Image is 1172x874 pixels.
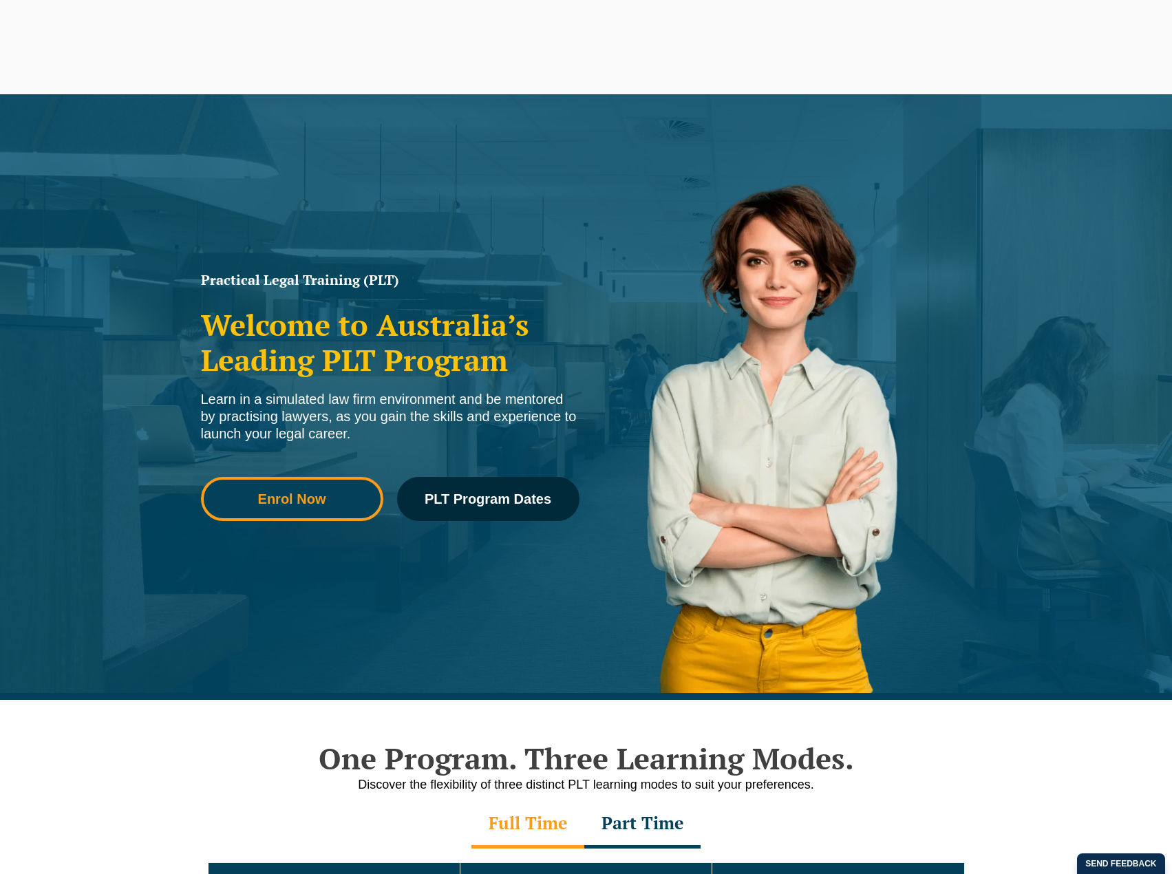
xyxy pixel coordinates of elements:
p: Discover the flexibility of three distinct PLT learning modes to suit your preferences. [194,776,979,793]
h2: One Program. Three Learning Modes. [194,741,979,776]
span: PLT Program Dates [425,492,551,506]
div: Learn in a simulated law firm environment and be mentored by practising lawyers, as you gain the ... [201,391,579,443]
h1: Practical Legal Training (PLT) [201,273,579,287]
a: Enrol Now [201,477,383,521]
div: Full Time [471,800,584,849]
span: Enrol Now [258,492,326,506]
a: PLT Program Dates [397,477,579,521]
h2: Welcome to Australia’s Leading PLT Program [201,308,579,377]
div: Part Time [584,800,701,849]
